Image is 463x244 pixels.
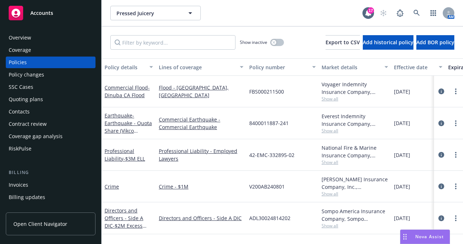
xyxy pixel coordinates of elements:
a: circleInformation [437,87,446,96]
span: Add historical policy [363,39,413,46]
div: 17 [368,7,374,14]
a: Earthquake [105,112,152,142]
a: Search [409,6,424,20]
div: Policy details [105,63,145,71]
span: [DATE] [394,151,410,159]
div: Invoices [9,179,28,191]
a: Professional Liability - Employed Lawyers [159,147,243,162]
button: Add BOR policy [416,35,454,50]
div: Policy number [249,63,308,71]
div: Billing [6,169,95,176]
button: Policy number [246,58,319,76]
div: Everest Indemnity Insurance Company, [GEOGRAPHIC_DATA], Amwins [322,112,388,128]
a: Directors and Officers - Side A DIC [159,214,243,222]
span: Pressed Juicery [116,9,179,17]
a: more [451,150,460,159]
a: Overview [6,32,95,44]
div: Market details [322,63,380,71]
button: Export to CSV [326,35,360,50]
a: Coverage gap analysis [6,131,95,142]
button: Effective date [391,58,445,76]
a: Commercial Flood [105,84,150,99]
a: Flood - [GEOGRAPHIC_DATA], [GEOGRAPHIC_DATA] [159,84,243,99]
a: circleInformation [437,119,446,128]
button: Add historical policy [363,35,413,50]
span: Accounts [30,10,53,16]
span: - $3M ELL [123,155,145,162]
span: Add BOR policy [416,39,454,46]
div: RiskPulse [9,143,31,154]
a: Directors and Officers - Side A DIC [105,207,143,237]
div: Lines of coverage [159,63,235,71]
div: Contract review [9,118,47,130]
span: [DATE] [394,214,410,222]
div: Policies [9,57,27,68]
span: 8400011887-241 [249,119,289,127]
a: circleInformation [437,182,446,191]
a: SSC Cases [6,81,95,93]
a: more [451,87,460,96]
span: FBS000211500 [249,88,284,95]
input: Filter by keyword... [110,35,235,50]
div: Effective date [394,63,434,71]
span: [DATE] [394,183,410,190]
a: Policies [6,57,95,68]
a: Accounts [6,3,95,23]
span: 42-EMC-332895-02 [249,151,294,159]
a: Commercial Earthquake - Commercial Earthquake [159,116,243,131]
div: Billing updates [9,191,45,203]
span: Show all [322,128,388,134]
a: Billing updates [6,191,95,203]
span: Show inactive [240,39,267,45]
a: Professional Liability [105,148,145,162]
button: Nova Assist [400,229,450,244]
span: ADL30024814202 [249,214,290,222]
span: Show all [322,223,388,229]
a: Report a Bug [393,6,407,20]
a: Crime - $1M [159,183,243,190]
div: National Fire & Marine Insurance Company, Berkshire Hathaway Specialty Insurance, RT Specialty In... [322,144,388,159]
div: Voyager Indemnity Insurance Company, Assurant, Amwins [322,80,388,96]
button: Pressed Juicery [110,6,201,20]
a: RiskPulse [6,143,95,154]
a: Start snowing [376,6,391,20]
button: Market details [319,58,391,76]
div: Policy changes [9,69,44,80]
a: Invoices [6,179,95,191]
div: [PERSON_NAME] Insurance Company, Inc., [PERSON_NAME] Group [322,175,388,191]
div: Account charges [9,204,49,215]
a: Quoting plans [6,94,95,105]
a: Switch app [426,6,441,20]
span: Show all [322,159,388,165]
a: Policy changes [6,69,95,80]
div: Sompo America Insurance Company, Sompo International, RT Specialty Insurance Services, LLC (RSG S... [322,207,388,223]
a: circleInformation [437,214,446,223]
div: Quoting plans [9,94,43,105]
a: Account charges [6,204,95,215]
span: - $2M Excess $5M [105,222,146,237]
span: Nova Assist [415,233,444,240]
div: Coverage gap analysis [9,131,63,142]
span: Show all [322,191,388,197]
div: Overview [9,32,31,44]
a: more [451,182,460,191]
div: Contacts [9,106,30,117]
div: SSC Cases [9,81,33,93]
a: Coverage [6,44,95,56]
a: Contract review [6,118,95,130]
span: V200AB240801 [249,183,285,190]
span: [DATE] [394,88,410,95]
button: Policy details [102,58,156,76]
a: circleInformation [437,150,446,159]
div: Coverage [9,44,31,56]
span: Export to CSV [326,39,360,46]
a: Crime [105,183,119,190]
div: Drag to move [400,230,409,244]
a: more [451,119,460,128]
a: Contacts [6,106,95,117]
a: more [451,214,460,223]
span: Open Client Navigator [13,220,67,228]
span: Show all [322,96,388,102]
button: Lines of coverage [156,58,246,76]
span: [DATE] [394,119,410,127]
